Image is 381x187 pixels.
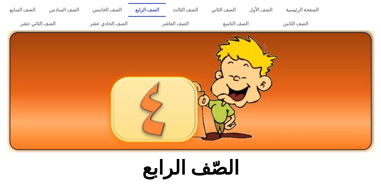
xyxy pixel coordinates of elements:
[279,3,325,17] a: الصفحة الرئيسية
[166,3,205,17] a: الصف الثالث
[128,3,166,17] a: الصف الرابع
[3,3,42,17] a: الصف السابع
[145,17,206,31] a: الصف العاشر
[3,17,73,31] a: الصف الثاني عشر
[91,156,290,180] h2: الصّف الرابع
[266,17,325,31] a: الصف الثامن
[242,3,279,17] a: الصف الأول
[42,3,86,17] a: الصف السادس
[205,3,242,17] a: الصف الثاني
[73,17,145,31] a: الصف الحادي عشر
[206,17,266,31] a: الصف التاسع
[86,3,128,17] a: الصف الخامس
